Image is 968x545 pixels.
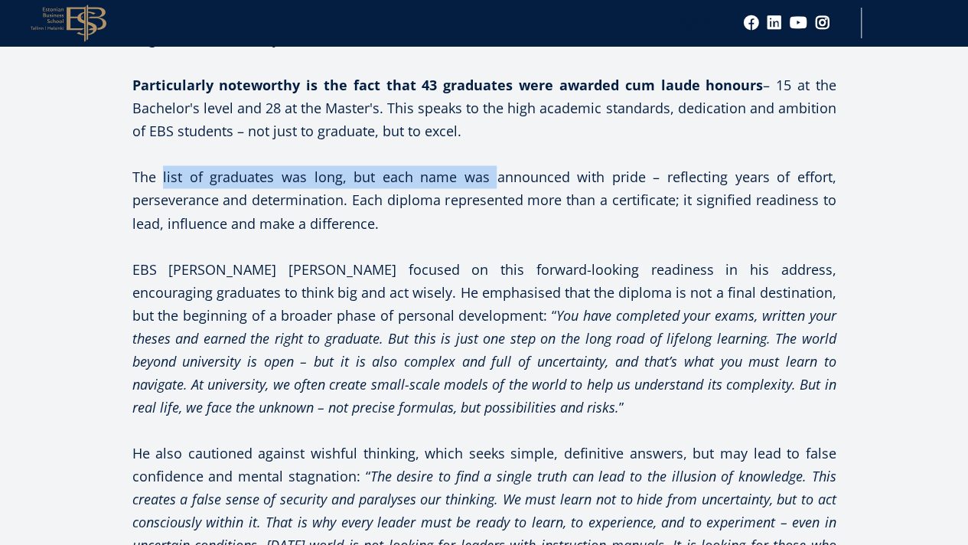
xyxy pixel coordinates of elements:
[744,15,759,31] a: Facebook
[132,73,836,142] p: – 15 at the Bachelor's level and 28 at the Master's. This speaks to the high academic standards, ...
[132,165,836,234] p: The list of graduates was long, but each name was announced with pride – reflecting years of effo...
[132,76,764,94] strong: Particularly noteworthy is the fact that 43 graduates were awarded cum laude honours
[132,305,836,416] em: You have completed your exams, written your theses and earned the right to graduate. But this is ...
[132,257,836,418] p: EBS [PERSON_NAME] [PERSON_NAME] focused on this forward-looking readiness in his address, encoura...
[767,15,782,31] a: Linkedin
[790,15,807,31] a: Youtube
[815,15,830,31] a: Instagram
